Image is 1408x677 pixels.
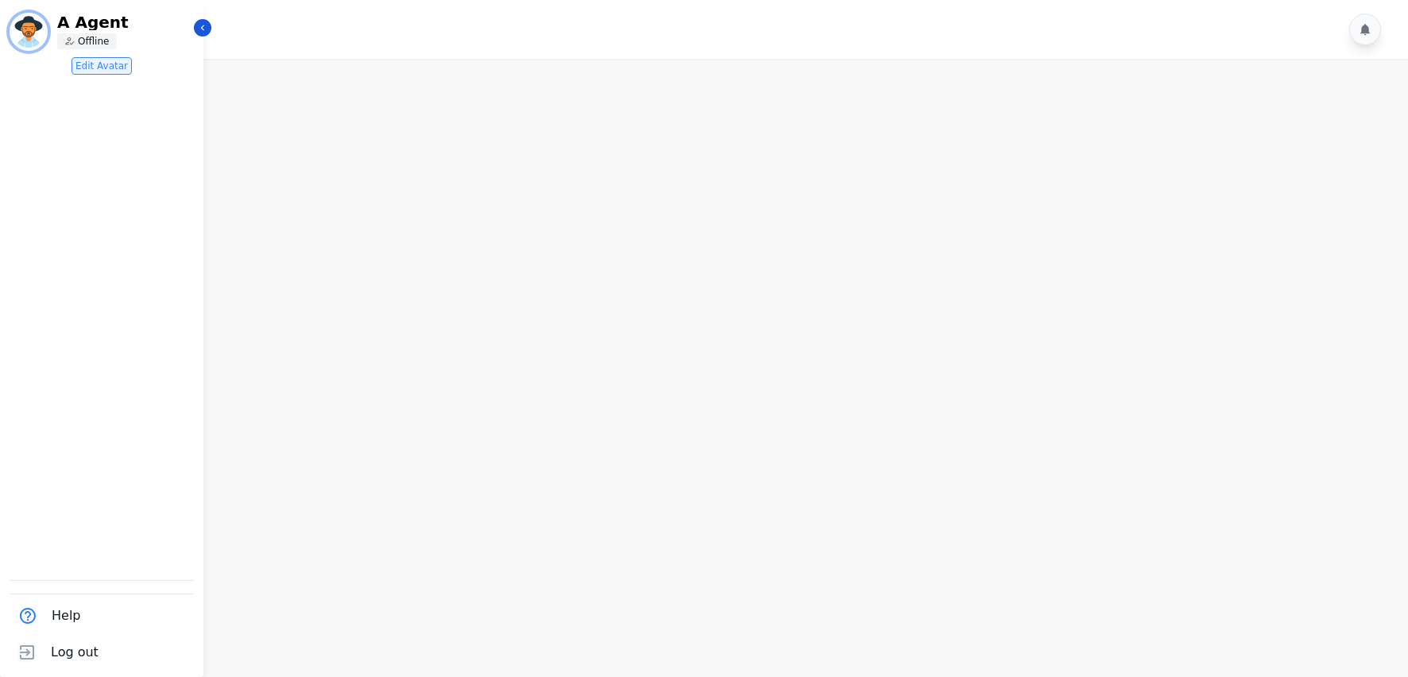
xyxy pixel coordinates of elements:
img: person [65,37,75,46]
img: Bordered avatar [10,13,48,51]
button: Log out [10,634,102,671]
span: Help [52,606,80,625]
button: Help [10,598,83,634]
button: Edit Avatar [72,57,132,75]
p: A Agent [57,14,192,30]
p: Offline [78,35,109,48]
span: Log out [51,643,99,662]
